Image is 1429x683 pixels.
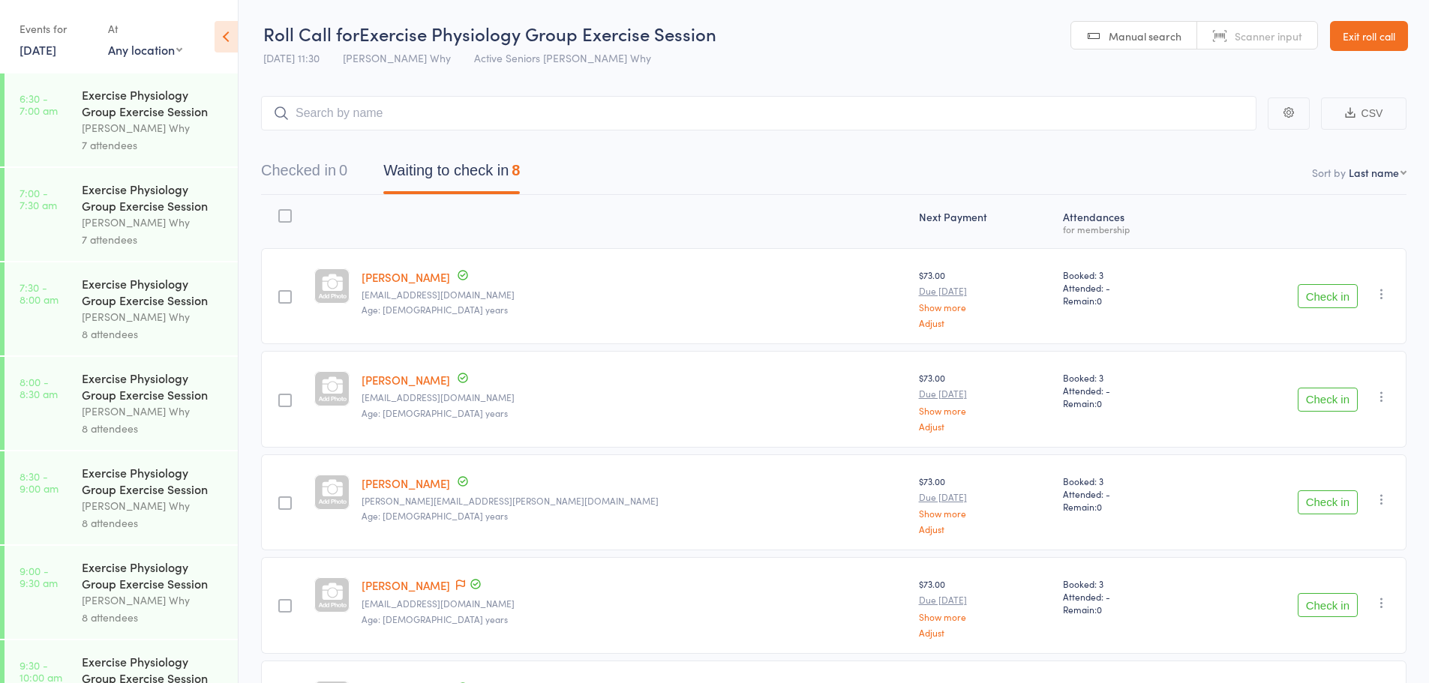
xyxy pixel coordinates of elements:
a: Adjust [919,628,1052,637]
span: 0 [1097,603,1102,616]
div: 8 attendees [82,420,225,437]
span: Remain: [1063,603,1193,616]
span: Roll Call for [263,21,359,46]
div: 8 attendees [82,325,225,343]
div: Exercise Physiology Group Exercise Session [82,86,225,119]
div: [PERSON_NAME] Why [82,403,225,420]
div: Atten­dances [1057,202,1199,241]
small: jenharrison5362@gmail.com [362,598,906,609]
a: Show more [919,302,1052,312]
button: CSV [1321,97,1406,130]
div: Exercise Physiology Group Exercise Session [82,275,225,308]
div: Events for [20,16,93,41]
time: 8:30 - 9:00 am [20,470,59,494]
div: [PERSON_NAME] Why [82,308,225,325]
span: Age: [DEMOGRAPHIC_DATA] years [362,303,508,316]
a: 7:30 -8:00 amExercise Physiology Group Exercise Session[PERSON_NAME] Why8 attendees [5,262,238,355]
span: 0 [1097,500,1102,513]
a: Show more [919,612,1052,622]
button: Check in [1298,284,1358,308]
div: Exercise Physiology Group Exercise Session [82,370,225,403]
div: Any location [108,41,182,58]
button: Check in [1298,593,1358,617]
a: [DATE] [20,41,56,58]
div: [PERSON_NAME] Why [82,497,225,514]
button: Check in [1298,388,1358,412]
span: Remain: [1063,500,1193,513]
a: [PERSON_NAME] [362,372,450,388]
small: harold.hanlen@icloud.com [362,496,906,506]
div: [PERSON_NAME] Why [82,592,225,609]
div: 8 attendees [82,514,225,532]
a: 9:00 -9:30 amExercise Physiology Group Exercise Session[PERSON_NAME] Why8 attendees [5,546,238,639]
a: 8:00 -8:30 amExercise Physiology Group Exercise Session[PERSON_NAME] Why8 attendees [5,357,238,450]
div: $73.00 [919,371,1052,430]
a: Adjust [919,524,1052,534]
div: Last name [1349,165,1399,180]
div: Exercise Physiology Group Exercise Session [82,559,225,592]
label: Sort by [1312,165,1346,180]
a: [PERSON_NAME] [362,269,450,285]
span: Scanner input [1235,28,1302,43]
a: Exit roll call [1330,21,1408,51]
small: Due [DATE] [919,595,1052,605]
a: 7:00 -7:30 amExercise Physiology Group Exercise Session[PERSON_NAME] Why7 attendees [5,168,238,261]
div: 0 [339,162,347,178]
div: 8 [512,162,520,178]
span: Active Seniors [PERSON_NAME] Why [474,50,651,65]
button: Checked in0 [261,154,347,194]
div: [PERSON_NAME] Why [82,214,225,231]
div: [PERSON_NAME] Why [82,119,225,136]
span: Remain: [1063,397,1193,409]
span: Booked: 3 [1063,577,1193,590]
span: Age: [DEMOGRAPHIC_DATA] years [362,613,508,625]
div: At [108,16,182,41]
small: Due [DATE] [919,286,1052,296]
span: Booked: 3 [1063,371,1193,384]
time: 7:00 - 7:30 am [20,187,57,211]
a: [PERSON_NAME] [362,475,450,491]
div: 8 attendees [82,609,225,626]
time: 9:00 - 9:30 am [20,565,58,589]
a: Adjust [919,421,1052,431]
span: Attended: - [1063,487,1193,500]
div: $73.00 [919,577,1052,637]
span: 0 [1097,294,1102,307]
span: Attended: - [1063,281,1193,294]
small: Due [DATE] [919,492,1052,502]
div: Exercise Physiology Group Exercise Session [82,181,225,214]
time: 7:30 - 8:00 am [20,281,59,305]
div: Exercise Physiology Group Exercise Session [82,464,225,497]
a: Adjust [919,318,1052,328]
span: Exercise Physiology Group Exercise Session [359,21,716,46]
span: Age: [DEMOGRAPHIC_DATA] years [362,509,508,522]
time: 8:00 - 8:30 am [20,376,58,400]
div: $73.00 [919,268,1052,328]
div: for membership [1063,224,1193,234]
small: mskayclark@gmail.com [362,289,906,300]
span: Manual search [1109,28,1181,43]
span: Attended: - [1063,590,1193,603]
input: Search by name [261,96,1256,130]
button: Check in [1298,490,1358,514]
span: [PERSON_NAME] Why [343,50,451,65]
span: Age: [DEMOGRAPHIC_DATA] years [362,406,508,419]
div: Next Payment [913,202,1058,241]
a: Show more [919,508,1052,518]
span: Attended: - [1063,384,1193,397]
span: [DATE] 11:30 [263,50,320,65]
div: Up to date [422,451,476,469]
div: 7 attendees [82,136,225,154]
time: 9:30 - 10:00 am [20,659,62,683]
small: susangagen505@gmail.com [362,392,906,403]
a: 8:30 -9:00 amExercise Physiology Group Exercise Session[PERSON_NAME] Why8 attendees [5,451,238,544]
span: Booked: 3 [1063,268,1193,281]
div: 7 attendees [82,231,225,248]
span: Remain: [1063,294,1193,307]
time: 6:30 - 7:00 am [20,92,58,116]
span: Booked: 3 [1063,475,1193,487]
button: Waiting to check in8 [383,154,520,194]
span: 0 [1097,397,1102,409]
small: Due [DATE] [919,388,1052,399]
a: Show more [919,406,1052,415]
